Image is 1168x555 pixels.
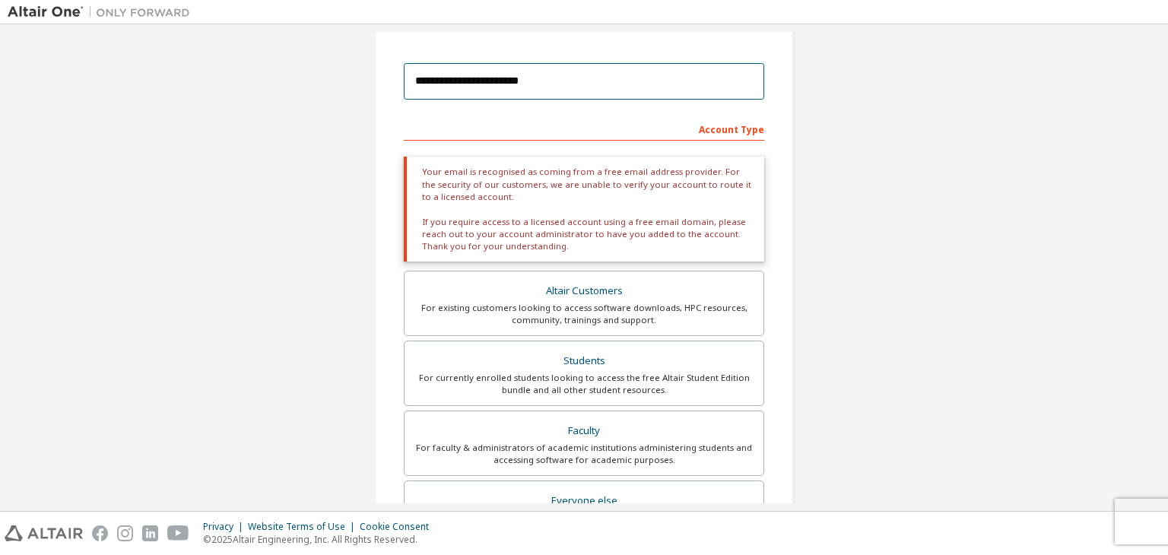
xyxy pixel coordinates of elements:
p: © 2025 Altair Engineering, Inc. All Rights Reserved. [203,533,438,546]
div: Privacy [203,521,248,533]
div: Everyone else [414,490,754,512]
div: Students [414,350,754,372]
div: For currently enrolled students looking to access the free Altair Student Edition bundle and all ... [414,372,754,396]
img: facebook.svg [92,525,108,541]
div: Account Type [404,116,764,141]
div: For faculty & administrators of academic institutions administering students and accessing softwa... [414,442,754,466]
img: instagram.svg [117,525,133,541]
div: For existing customers looking to access software downloads, HPC resources, community, trainings ... [414,302,754,326]
img: Altair One [8,5,198,20]
div: Altair Customers [414,281,754,302]
div: Cookie Consent [360,521,438,533]
div: Faculty [414,420,754,442]
div: Your email is recognised as coming from a free email address provider. For the security of our cu... [404,157,764,262]
img: youtube.svg [167,525,189,541]
div: Website Terms of Use [248,521,360,533]
img: linkedin.svg [142,525,158,541]
img: altair_logo.svg [5,525,83,541]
